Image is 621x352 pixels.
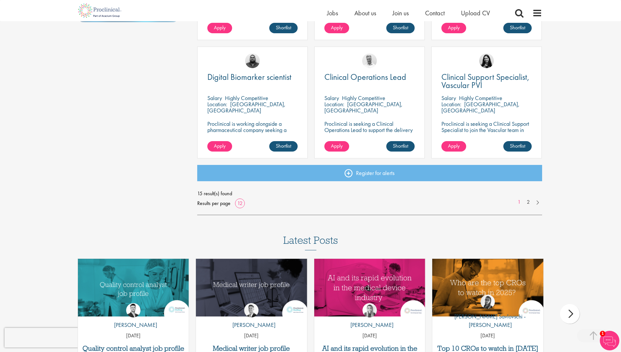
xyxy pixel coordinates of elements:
a: Shortlist [386,23,415,33]
span: Apply [331,142,343,149]
iframe: reCAPTCHA [5,328,88,347]
span: Apply [214,142,226,149]
a: Digital Biomarker scientist [207,73,298,81]
p: Highly Competitive [225,94,268,102]
a: Shortlist [503,141,532,152]
span: Apply [331,24,343,31]
a: George Watson [PERSON_NAME] [228,303,275,332]
a: Apply [441,23,466,33]
img: Joshua Godden [126,303,140,317]
a: Upload CV [461,9,490,17]
span: Location: [207,100,227,108]
p: [PERSON_NAME] [228,321,275,329]
a: Join us [392,9,409,17]
a: About us [354,9,376,17]
a: Shortlist [503,23,532,33]
span: Salary [207,94,222,102]
p: Proclinical is working alongside a pharmaceutical company seeking a Digital Biomarker Scientist t... [207,121,298,152]
img: AI and Its Impact on the Medical Device Industry | Proclinical [314,259,425,316]
a: Link to a post [314,259,425,316]
a: Top 10 CROs to watch in [DATE] [436,345,540,352]
span: Clinical Operations Lead [324,71,406,82]
img: Joshua Bye [362,53,377,68]
a: Apply [207,141,232,152]
a: Shortlist [269,141,298,152]
img: Indre Stankeviciute [479,53,494,68]
p: [DATE] [432,332,543,340]
div: next [560,304,580,324]
p: Proclinical is seeking a Clinical Support Specialist to join the Vascular team in [GEOGRAPHIC_DAT... [441,121,532,152]
a: Link to a post [196,259,307,316]
a: Shortlist [269,23,298,33]
span: Apply [448,142,460,149]
img: Medical writer job profile [196,259,307,316]
span: Apply [214,24,226,31]
a: Theodora Savlovschi - Wicks [PERSON_NAME] Savlovschi - [PERSON_NAME] [432,295,543,332]
a: Apply [324,23,349,33]
span: Salary [441,94,456,102]
span: 1 [600,331,605,336]
p: [DATE] [314,332,425,340]
a: Apply [441,141,466,152]
img: Ashley Bennett [245,53,260,68]
a: 12 [235,200,245,207]
span: 15 result(s) found [197,189,542,198]
p: Highly Competitive [459,94,502,102]
p: [DATE] [196,332,307,340]
span: Results per page [197,198,230,208]
p: [PERSON_NAME] [346,321,393,329]
a: Contact [425,9,445,17]
a: Jobs [327,9,338,17]
span: Clinical Support Specialist, Vascular PVI [441,71,529,91]
p: Highly Competitive [342,94,385,102]
p: [PERSON_NAME] Savlovschi - [PERSON_NAME] [432,312,543,329]
a: 1 [514,198,524,206]
img: quality control analyst job profile [78,259,189,316]
span: Location: [324,100,344,108]
p: [GEOGRAPHIC_DATA], [GEOGRAPHIC_DATA] [441,100,520,114]
a: Hannah Burke [PERSON_NAME] [346,303,393,332]
span: Apply [448,24,460,31]
a: Clinical Support Specialist, Vascular PVI [441,73,532,89]
img: Top 10 CROs 2025 | Proclinical [432,259,543,316]
p: [PERSON_NAME] [109,321,157,329]
p: [GEOGRAPHIC_DATA], [GEOGRAPHIC_DATA] [324,100,403,114]
a: Link to a post [432,259,543,316]
a: Apply [207,23,232,33]
a: 2 [524,198,533,206]
a: Clinical Operations Lead [324,73,415,81]
a: Register for alerts [197,165,542,181]
a: Quality control analyst job profile [81,345,186,352]
a: Apply [324,141,349,152]
a: Joshua Godden [PERSON_NAME] [109,303,157,332]
img: George Watson [244,303,259,317]
span: Location: [441,100,461,108]
p: [GEOGRAPHIC_DATA], [GEOGRAPHIC_DATA] [207,100,286,114]
img: Chatbot [600,331,619,350]
img: Hannah Burke [362,303,377,317]
h3: Latest Posts [283,235,338,250]
a: Shortlist [386,141,415,152]
a: Medical writer job profile [199,345,304,352]
span: Digital Biomarker scientist [207,71,291,82]
a: Link to a post [78,259,189,316]
img: Theodora Savlovschi - Wicks [481,295,495,309]
p: [DATE] [78,332,189,340]
p: Proclinical is seeking a Clinical Operations Lead to support the delivery of clinical trials in o... [324,121,415,139]
span: Salary [324,94,339,102]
